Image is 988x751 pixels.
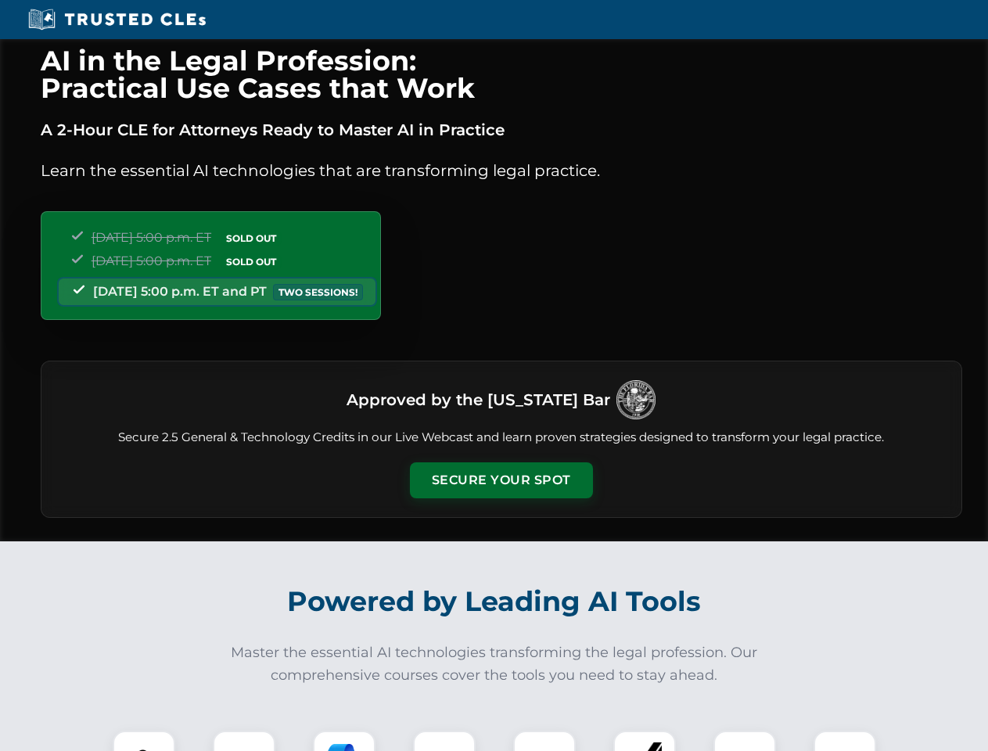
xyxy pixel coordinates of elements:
span: [DATE] 5:00 p.m. ET [92,253,211,268]
span: [DATE] 5:00 p.m. ET [92,230,211,245]
p: Secure 2.5 General & Technology Credits in our Live Webcast and learn proven strategies designed ... [60,429,943,447]
button: Secure Your Spot [410,462,593,498]
h2: Powered by Leading AI Tools [61,574,928,629]
p: Learn the essential AI technologies that are transforming legal practice. [41,158,962,183]
h1: AI in the Legal Profession: Practical Use Cases that Work [41,47,962,102]
span: SOLD OUT [221,253,282,270]
p: Master the essential AI technologies transforming the legal profession. Our comprehensive courses... [221,641,768,687]
img: Trusted CLEs [23,8,210,31]
span: SOLD OUT [221,230,282,246]
p: A 2-Hour CLE for Attorneys Ready to Master AI in Practice [41,117,962,142]
img: Logo [616,380,656,419]
h3: Approved by the [US_STATE] Bar [347,386,610,414]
